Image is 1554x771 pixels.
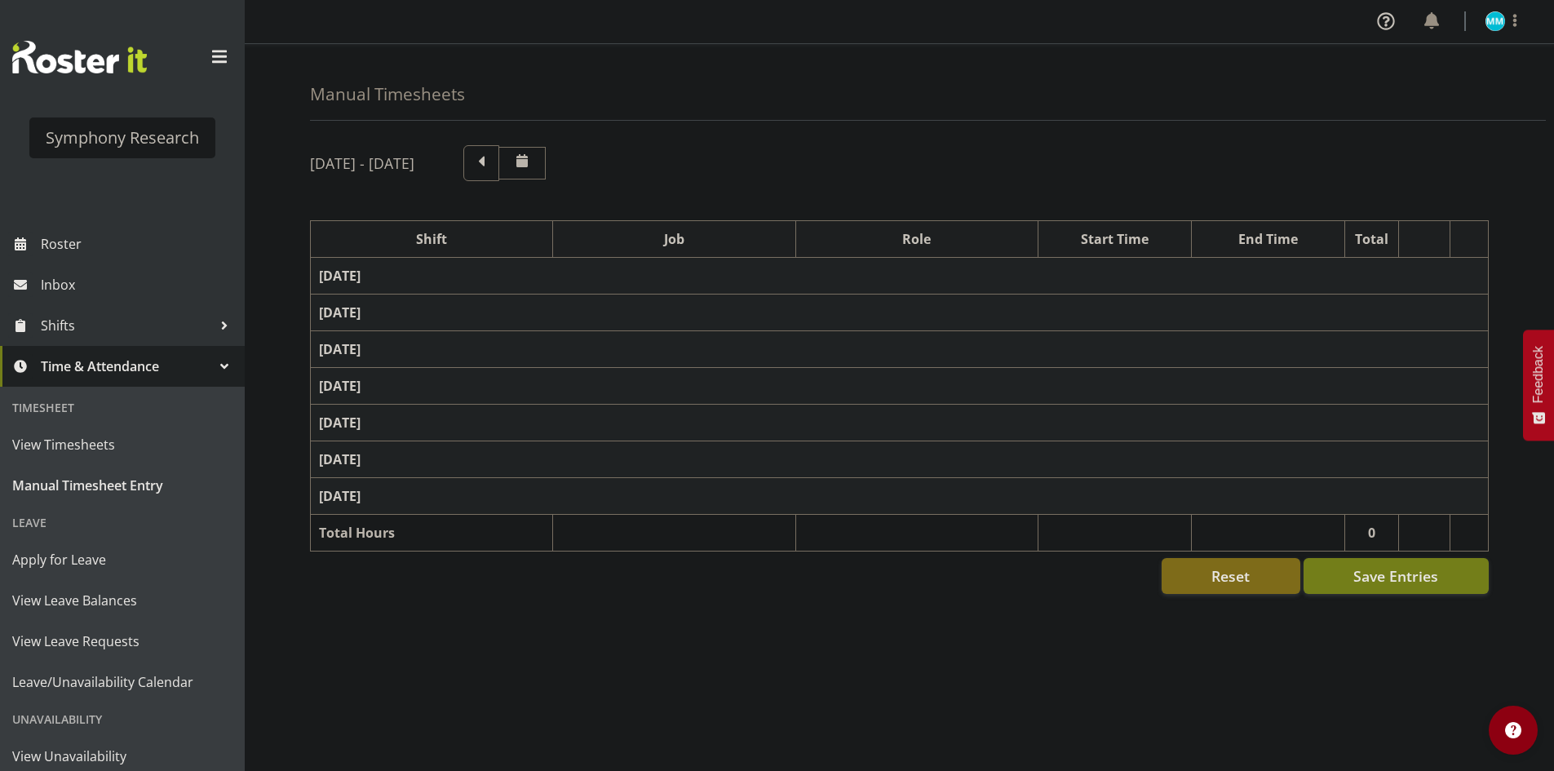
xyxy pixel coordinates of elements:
div: Start Time [1047,229,1183,249]
div: Shift [319,229,544,249]
img: Rosterit website logo [12,41,147,73]
button: Feedback - Show survey [1523,330,1554,441]
span: Time & Attendance [41,354,212,379]
span: Feedback [1531,346,1546,403]
span: Roster [41,232,237,256]
button: Save Entries [1304,558,1489,594]
h4: Manual Timesheets [310,85,465,104]
span: Save Entries [1353,565,1438,587]
td: [DATE] [311,258,1489,295]
a: Leave/Unavailability Calendar [4,662,241,702]
span: Leave/Unavailability Calendar [12,670,232,694]
div: Symphony Research [46,126,199,150]
span: View Leave Balances [12,588,232,613]
h5: [DATE] - [DATE] [310,154,414,172]
div: Total [1353,229,1391,249]
td: [DATE] [311,331,1489,368]
span: Inbox [41,273,237,297]
div: Unavailability [4,702,241,736]
td: 0 [1344,515,1399,552]
span: View Unavailability [12,744,232,769]
td: [DATE] [311,405,1489,441]
div: End Time [1200,229,1336,249]
a: Apply for Leave [4,539,241,580]
a: Manual Timesheet Entry [4,465,241,506]
td: [DATE] [311,295,1489,331]
div: Leave [4,506,241,539]
div: Job [561,229,786,249]
span: View Leave Requests [12,629,232,654]
a: View Timesheets [4,424,241,465]
span: Manual Timesheet Entry [12,473,232,498]
a: View Leave Requests [4,621,241,662]
img: murphy-mulholland11450.jpg [1485,11,1505,31]
div: Role [804,229,1029,249]
div: Timesheet [4,391,241,424]
span: Shifts [41,313,212,338]
td: [DATE] [311,441,1489,478]
button: Reset [1162,558,1300,594]
td: Total Hours [311,515,553,552]
span: Apply for Leave [12,547,232,572]
span: View Timesheets [12,432,232,457]
img: help-xxl-2.png [1505,722,1521,738]
span: Reset [1211,565,1250,587]
td: [DATE] [311,478,1489,515]
a: View Leave Balances [4,580,241,621]
td: [DATE] [311,368,1489,405]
